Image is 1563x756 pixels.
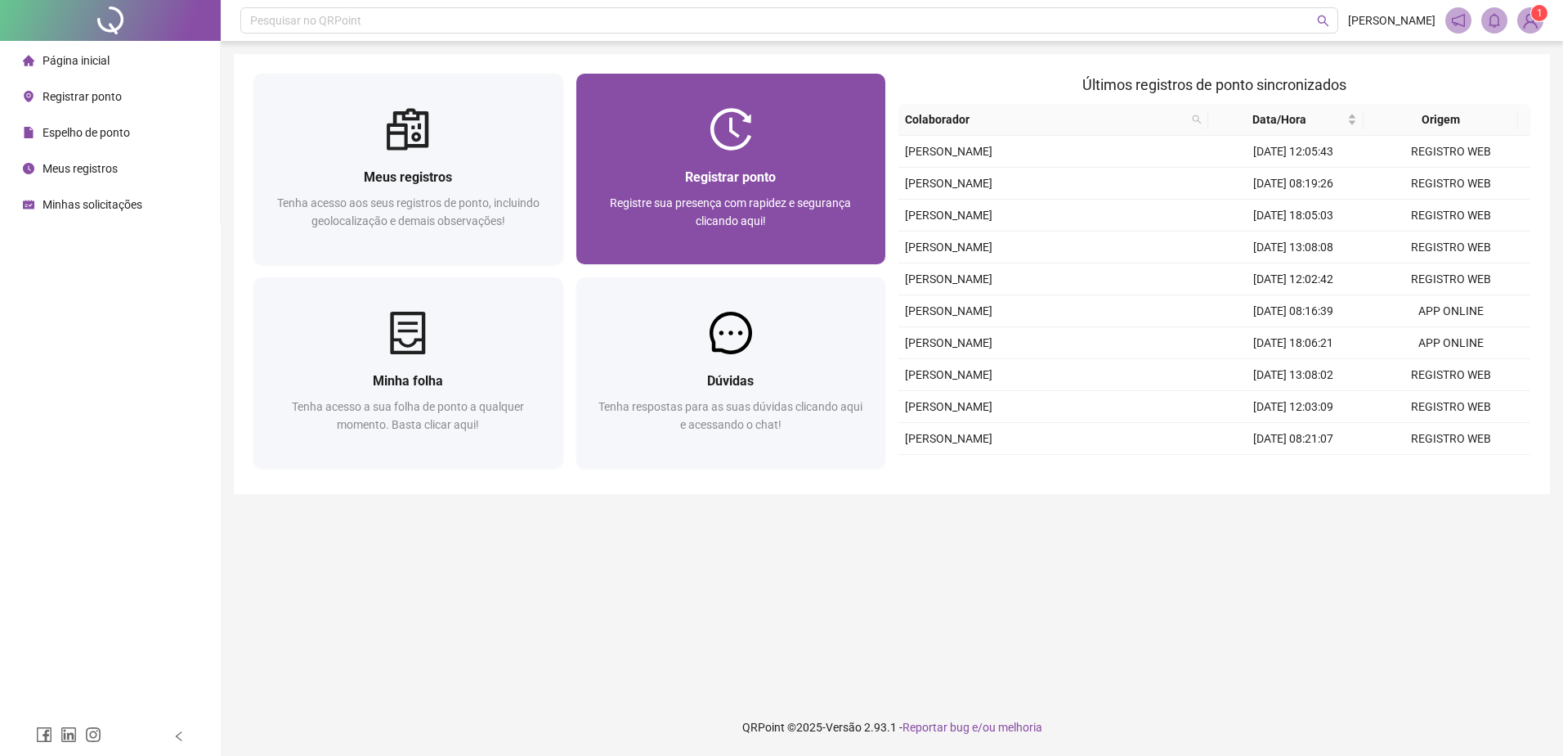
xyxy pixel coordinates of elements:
span: 1 [1537,7,1543,19]
td: REGISTRO WEB [1373,263,1530,295]
td: REGISTRO WEB [1373,168,1530,200]
span: facebook [36,727,52,743]
span: [PERSON_NAME] [905,336,992,349]
th: Data/Hora [1208,104,1364,136]
span: search [1317,15,1329,27]
a: Minha folhaTenha acesso a sua folha de ponto a qualquer momento. Basta clicar aqui! [253,277,563,468]
td: [DATE] 12:02:42 [1215,263,1373,295]
span: [PERSON_NAME] [905,241,992,254]
span: [PERSON_NAME] [905,209,992,222]
td: REGISTRO WEB [1373,232,1530,263]
span: notification [1451,13,1466,28]
span: home [23,55,34,66]
span: [PERSON_NAME] [905,432,992,445]
span: Minha folha [373,373,443,389]
a: Meus registrosTenha acesso aos seus registros de ponto, incluindo geolocalização e demais observa... [253,74,563,264]
span: schedule [23,199,34,210]
span: Espelho de ponto [43,126,130,139]
span: Tenha acesso a sua folha de ponto a qualquer momento. Basta clicar aqui! [292,400,524,431]
td: APP ONLINE [1373,327,1530,359]
span: Reportar bug e/ou melhoria [902,721,1042,734]
td: [DATE] 18:05:03 [1215,200,1373,232]
span: [PERSON_NAME] [1348,11,1435,29]
td: [DATE] 12:05:43 [1215,136,1373,168]
span: Data/Hora [1215,110,1344,128]
span: [PERSON_NAME] [905,304,992,317]
span: [PERSON_NAME] [905,177,992,190]
td: [DATE] 13:08:02 [1215,359,1373,391]
td: REGISTRO WEB [1373,391,1530,423]
td: REGISTRO WEB [1373,136,1530,168]
span: instagram [85,727,101,743]
td: REGISTRO WEB [1373,200,1530,232]
span: Registrar ponto [685,169,776,185]
span: Colaborador [905,110,1185,128]
span: Meus registros [364,169,452,185]
span: environment [23,91,34,102]
span: Meus registros [43,162,118,175]
span: Versão [826,721,862,734]
span: Dúvidas [707,373,754,389]
span: [PERSON_NAME] [905,145,992,158]
td: [DATE] 12:03:09 [1215,391,1373,423]
a: DúvidasTenha respostas para as suas dúvidas clicando aqui e acessando o chat! [576,277,886,468]
sup: Atualize o seu contato no menu Meus Dados [1531,5,1547,21]
td: [DATE] 08:21:07 [1215,423,1373,455]
td: REGISTRO WEB [1373,455,1530,487]
td: [DATE] 17:14:18 [1215,455,1373,487]
td: [DATE] 08:16:39 [1215,295,1373,327]
footer: QRPoint © 2025 - 2.93.1 - [221,699,1563,756]
span: left [173,731,185,742]
span: [PERSON_NAME] [905,400,992,413]
td: [DATE] 18:06:21 [1215,327,1373,359]
td: APP ONLINE [1373,295,1530,327]
span: Últimos registros de ponto sincronizados [1082,76,1346,93]
span: file [23,127,34,138]
span: Registrar ponto [43,90,122,103]
span: search [1192,115,1202,124]
td: [DATE] 08:19:26 [1215,168,1373,200]
span: Minhas solicitações [43,198,142,211]
span: Tenha acesso aos seus registros de ponto, incluindo geolocalização e demais observações! [277,196,540,227]
span: search [1189,107,1205,132]
span: clock-circle [23,163,34,174]
span: Registre sua presença com rapidez e segurança clicando aqui! [610,196,851,227]
span: bell [1487,13,1502,28]
img: 90829 [1518,8,1543,33]
span: linkedin [60,727,77,743]
span: [PERSON_NAME] [905,272,992,286]
span: Tenha respostas para as suas dúvidas clicando aqui e acessando o chat! [598,400,862,431]
span: [PERSON_NAME] [905,368,992,381]
td: REGISTRO WEB [1373,423,1530,455]
td: REGISTRO WEB [1373,359,1530,391]
a: Registrar pontoRegistre sua presença com rapidez e segurança clicando aqui! [576,74,886,264]
td: [DATE] 13:08:08 [1215,232,1373,263]
th: Origem [1364,104,1519,136]
span: Página inicial [43,54,110,67]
